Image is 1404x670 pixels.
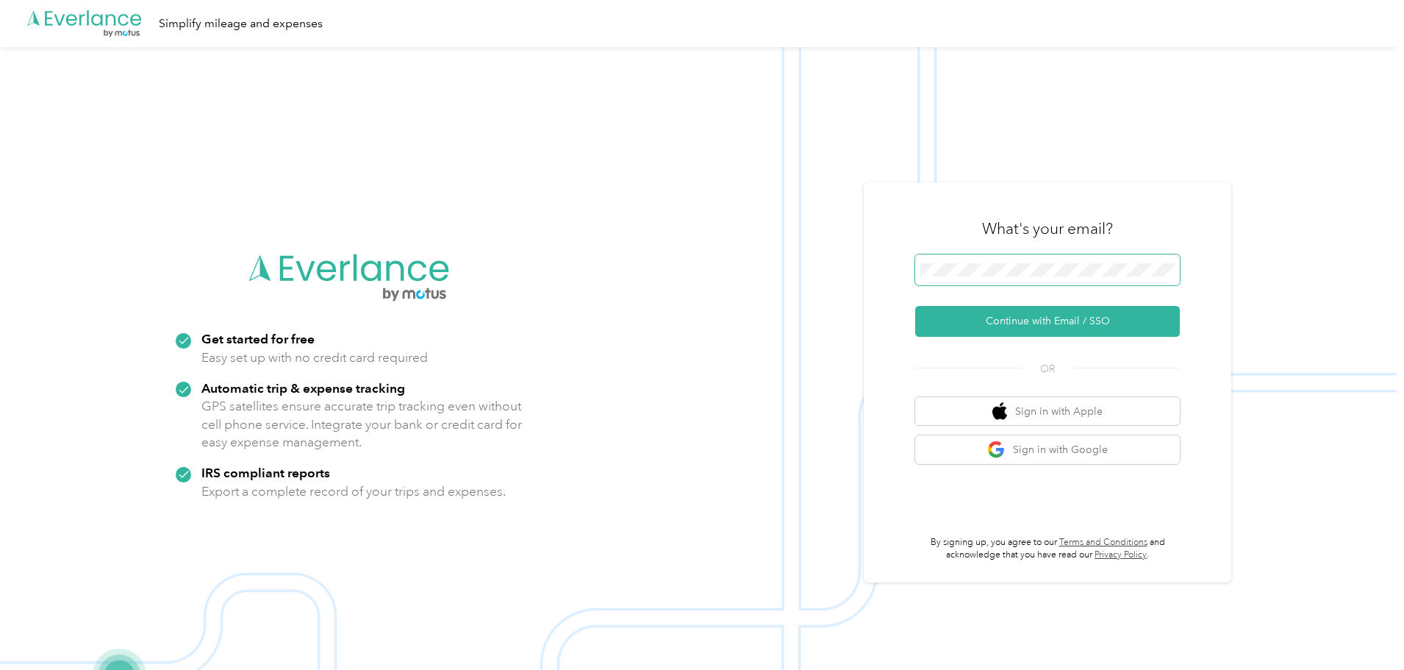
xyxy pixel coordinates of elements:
[201,465,330,480] strong: IRS compliant reports
[915,397,1180,426] button: apple logoSign in with Apple
[201,380,405,396] strong: Automatic trip & expense tracking
[201,482,506,501] p: Export a complete record of your trips and expenses.
[201,331,315,346] strong: Get started for free
[915,306,1180,337] button: Continue with Email / SSO
[1095,549,1147,560] a: Privacy Policy
[1059,537,1147,548] a: Terms and Conditions
[992,402,1007,421] img: apple logo
[915,536,1180,562] p: By signing up, you agree to our and acknowledge that you have read our .
[1022,361,1073,377] span: OR
[987,441,1006,459] img: google logo
[159,15,323,33] div: Simplify mileage and expenses
[201,349,428,367] p: Easy set up with no credit card required
[201,397,523,452] p: GPS satellites ensure accurate trip tracking even without cell phone service. Integrate your bank...
[982,218,1113,239] h3: What's your email?
[915,435,1180,464] button: google logoSign in with Google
